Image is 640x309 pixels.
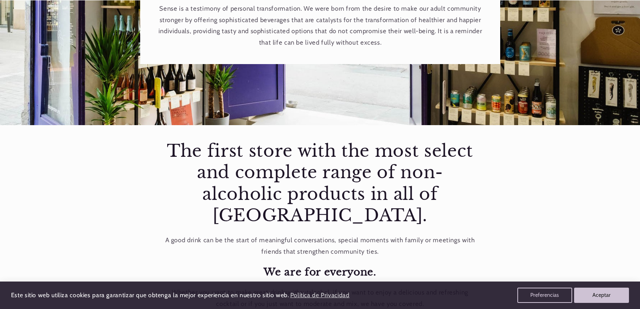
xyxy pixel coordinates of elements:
p: Sense is a testimony of personal transformation. We were born from the desire to make our adult c... [154,3,486,48]
button: Aceptar [574,288,629,303]
button: Preferencias [517,288,572,303]
a: Política de Privacidad (opens in a new tab) [289,289,350,302]
span: Este sitio web utiliza cookies para garantizar que obtenga la mejor experiencia en nuestro sitio ... [11,291,289,299]
h2: The first store with the most select and complete range of non-alcoholic products in all of [GEOG... [164,140,476,227]
p: A good drink can be the start of meaningful conversations, special moments with family or meeting... [164,235,476,257]
strong: We are for everyone. [264,266,376,278]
